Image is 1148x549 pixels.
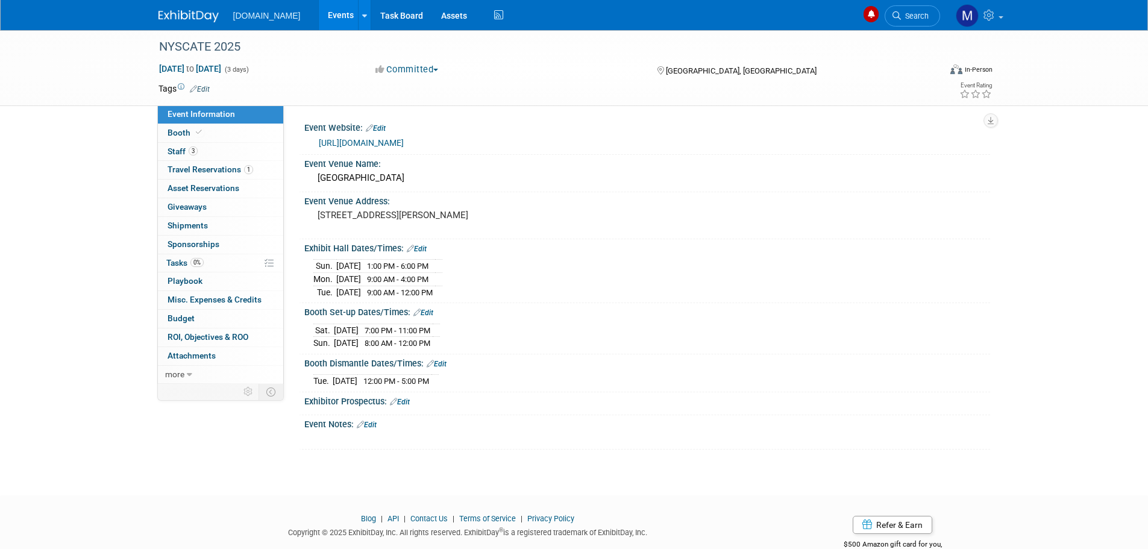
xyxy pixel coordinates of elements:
[168,128,204,137] span: Booth
[365,339,430,348] span: 8:00 AM - 12:00 PM
[168,165,253,174] span: Travel Reservations
[168,351,216,360] span: Attachments
[390,398,410,406] a: Edit
[499,527,503,533] sup: ®
[158,291,283,309] a: Misc. Expenses & Credits
[189,146,198,155] span: 3
[334,324,359,337] td: [DATE]
[304,192,990,207] div: Event Venue Address:
[224,66,249,74] span: (3 days)
[168,221,208,230] span: Shipments
[336,286,361,298] td: [DATE]
[304,155,990,170] div: Event Venue Name:
[158,310,283,328] a: Budget
[168,146,198,156] span: Staff
[371,63,443,76] button: Committed
[158,217,283,235] a: Shipments
[168,332,248,342] span: ROI, Objectives & ROO
[363,377,429,386] span: 12:00 PM - 5:00 PM
[336,260,361,273] td: [DATE]
[313,324,334,337] td: Sat.
[518,514,525,523] span: |
[336,273,361,286] td: [DATE]
[318,210,577,221] pre: [STREET_ADDRESS][PERSON_NAME]
[165,369,184,379] span: more
[158,124,283,142] a: Booth
[885,5,940,27] a: Search
[365,326,430,335] span: 7:00 PM - 11:00 PM
[410,514,448,523] a: Contact Us
[190,85,210,93] a: Edit
[319,138,404,148] a: [URL][DOMAIN_NAME]
[407,245,427,253] a: Edit
[168,202,207,212] span: Giveaways
[158,143,283,161] a: Staff3
[964,65,993,74] div: In-Person
[304,415,990,431] div: Event Notes:
[357,421,377,429] a: Edit
[184,64,196,74] span: to
[459,514,516,523] a: Terms of Service
[361,514,376,523] a: Blog
[378,514,386,523] span: |
[304,239,990,255] div: Exhibit Hall Dates/Times:
[158,328,283,347] a: ROI, Objectives & ROO
[956,4,979,27] img: Mark Menzella
[166,258,204,268] span: Tasks
[401,514,409,523] span: |
[158,524,778,538] div: Copyright © 2025 ExhibitDay, Inc. All rights reserved. ExhibitDay is a registered trademark of Ex...
[244,165,253,174] span: 1
[196,129,202,136] i: Booth reservation complete
[304,119,990,134] div: Event Website:
[333,375,357,387] td: [DATE]
[304,354,990,370] div: Booth Dismantle Dates/Times:
[304,303,990,319] div: Booth Set-up Dates/Times:
[158,83,210,95] td: Tags
[158,198,283,216] a: Giveaways
[413,309,433,317] a: Edit
[158,254,283,272] a: Tasks0%
[158,366,283,384] a: more
[158,272,283,290] a: Playbook
[168,313,195,323] span: Budget
[259,384,283,400] td: Toggle Event Tabs
[959,83,992,89] div: Event Rating
[387,514,399,523] a: API
[313,273,336,286] td: Mon.
[158,10,219,22] img: ExhibitDay
[168,239,219,249] span: Sponsorships
[155,36,922,58] div: NYSCATE 2025
[233,11,301,20] span: [DOMAIN_NAME]
[158,180,283,198] a: Asset Reservations
[238,384,259,400] td: Personalize Event Tab Strip
[869,63,993,81] div: Event Format
[366,124,386,133] a: Edit
[158,236,283,254] a: Sponsorships
[190,258,204,267] span: 0%
[158,161,283,179] a: Travel Reservations1
[367,262,428,271] span: 1:00 PM - 6:00 PM
[666,66,817,75] span: [GEOGRAPHIC_DATA], [GEOGRAPHIC_DATA]
[158,63,222,74] span: [DATE] [DATE]
[950,64,962,74] img: Format-Inperson.png
[168,109,235,119] span: Event Information
[853,516,932,534] a: Refer & Earn
[313,337,334,350] td: Sun.
[168,276,202,286] span: Playbook
[527,514,574,523] a: Privacy Policy
[158,105,283,124] a: Event Information
[450,514,457,523] span: |
[158,347,283,365] a: Attachments
[367,288,433,297] span: 9:00 AM - 12:00 PM
[313,169,981,187] div: [GEOGRAPHIC_DATA]
[901,11,929,20] span: Search
[427,360,447,368] a: Edit
[367,275,428,284] span: 9:00 AM - 4:00 PM
[313,286,336,298] td: Tue.
[304,392,990,408] div: Exhibitor Prospectus:
[313,375,333,387] td: Tue.
[168,295,262,304] span: Misc. Expenses & Credits
[334,337,359,350] td: [DATE]
[168,183,239,193] span: Asset Reservations
[313,260,336,273] td: Sun.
